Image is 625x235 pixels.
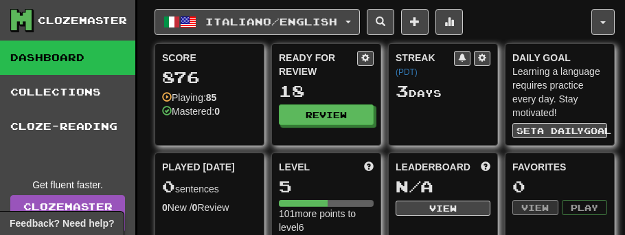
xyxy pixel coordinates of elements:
span: 0 [162,177,175,196]
a: (PDT) [396,67,418,77]
div: Get fluent faster. [10,178,125,192]
strong: 0 [192,202,198,213]
div: New / Review [162,201,257,214]
span: This week in points, UTC [481,160,490,174]
button: Play [562,200,608,215]
span: a daily [537,126,584,135]
button: Review [279,104,374,125]
button: View [396,201,490,216]
span: Level [279,160,310,174]
div: 876 [162,69,257,86]
strong: 0 [214,106,220,117]
strong: 0 [162,202,168,213]
span: Open feedback widget [10,216,114,230]
span: Leaderboard [396,160,470,174]
div: Day s [396,82,490,100]
div: 0 [512,178,607,195]
button: Search sentences [367,9,394,35]
div: Mastered: [162,104,220,118]
strong: 85 [206,92,217,103]
div: Learning a language requires practice every day. Stay motivated! [512,65,607,120]
div: Daily Goal [512,51,607,65]
span: Played [DATE] [162,160,235,174]
div: Favorites [512,160,607,174]
button: Seta dailygoal [512,123,607,138]
span: N/A [396,177,433,196]
button: More stats [435,9,463,35]
div: Score [162,51,257,65]
div: 5 [279,178,374,195]
div: 18 [279,82,374,100]
span: 3 [396,81,409,100]
span: Italiano / English [205,16,337,27]
div: Streak [396,51,454,78]
div: Ready for Review [279,51,357,78]
button: View [512,200,558,215]
div: sentences [162,178,257,196]
button: Add sentence to collection [401,9,429,35]
span: Score more points to level up [364,160,374,174]
button: Italiano/English [155,9,360,35]
div: 101 more points to level 6 [279,207,374,234]
a: ClozemasterPro [10,195,125,232]
div: Playing: [162,91,216,104]
div: Clozemaster [38,14,127,27]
